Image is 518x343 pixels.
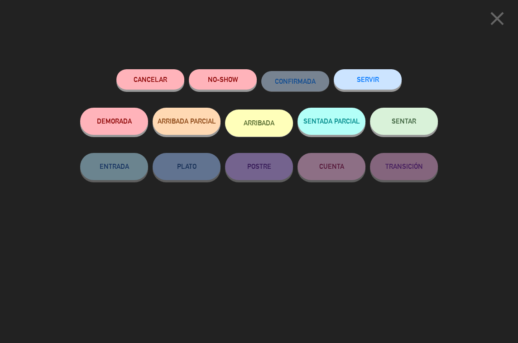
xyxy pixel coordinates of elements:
button: ARRIBADA PARCIAL [153,108,221,135]
button: Cancelar [116,69,184,90]
button: ARRIBADA [225,110,293,137]
button: PLATO [153,153,221,180]
button: POSTRE [225,153,293,180]
button: CONFIRMADA [261,71,329,91]
span: SENTAR [392,117,416,125]
button: CUENTA [297,153,365,180]
button: NO-SHOW [189,69,257,90]
span: ARRIBADA PARCIAL [158,117,216,125]
button: SENTAR [370,108,438,135]
button: DEMORADA [80,108,148,135]
button: SENTADA PARCIAL [297,108,365,135]
button: ENTRADA [80,153,148,180]
span: CONFIRMADA [275,77,316,85]
button: TRANSICIÓN [370,153,438,180]
button: close [483,7,511,33]
button: SERVIR [334,69,402,90]
i: close [486,7,508,30]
